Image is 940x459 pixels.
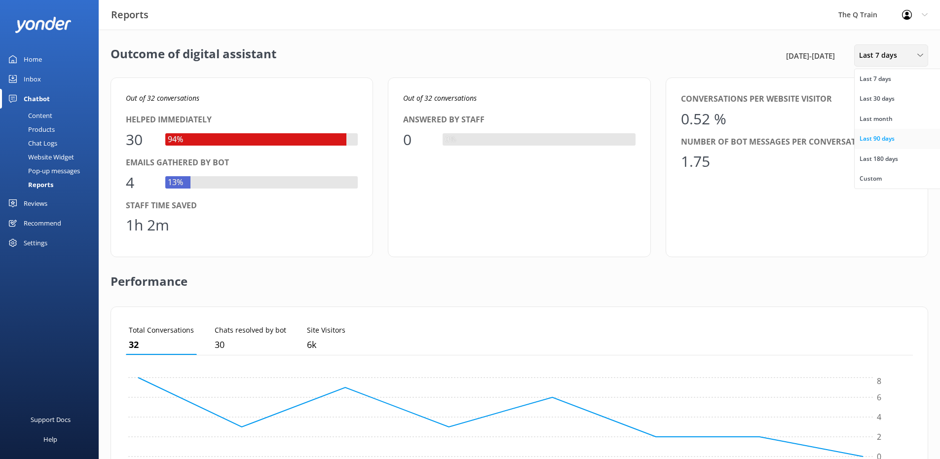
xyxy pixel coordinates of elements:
[6,150,99,164] a: Website Widget
[681,93,913,106] div: Conversations per website visitor
[307,338,345,352] p: 6,097
[443,133,458,146] div: 0%
[681,107,726,131] div: 0.52 %
[6,109,99,122] a: Content
[6,136,99,150] a: Chat Logs
[403,93,477,103] i: Out of 32 conversations
[24,213,61,233] div: Recommend
[860,114,893,124] div: Last month
[126,114,358,126] div: Helped immediately
[860,74,891,84] div: Last 7 days
[877,431,881,442] tspan: 2
[860,174,882,184] div: Custom
[307,325,345,336] p: Site Visitors
[24,69,41,89] div: Inbox
[6,150,74,164] div: Website Widget
[215,325,286,336] p: Chats resolved by bot
[111,257,188,297] h2: Performance
[129,325,194,336] p: Total Conversations
[6,164,80,178] div: Pop-up messages
[24,89,50,109] div: Chatbot
[681,136,913,149] div: Number of bot messages per conversation (avg.)
[786,50,835,62] span: [DATE] - [DATE]
[15,17,72,33] img: yonder-white-logo.png
[129,338,194,352] p: 32
[6,178,99,191] a: Reports
[6,122,55,136] div: Products
[126,93,199,103] i: Out of 32 conversations
[877,376,881,387] tspan: 8
[126,213,169,237] div: 1h 2m
[6,109,52,122] div: Content
[111,44,276,67] h2: Outcome of digital assistant
[31,410,71,429] div: Support Docs
[126,199,358,212] div: Staff time saved
[126,156,358,169] div: Emails gathered by bot
[6,122,99,136] a: Products
[111,7,149,23] h3: Reports
[126,171,155,194] div: 4
[860,134,895,144] div: Last 90 days
[24,193,47,213] div: Reviews
[215,338,286,352] p: 30
[43,429,57,449] div: Help
[877,412,881,422] tspan: 4
[859,50,903,61] span: Last 7 days
[860,154,898,164] div: Last 180 days
[6,136,57,150] div: Chat Logs
[877,392,881,403] tspan: 6
[165,176,186,189] div: 13%
[403,128,433,152] div: 0
[6,178,53,191] div: Reports
[403,114,635,126] div: Answered by staff
[126,128,155,152] div: 30
[24,49,42,69] div: Home
[860,94,895,104] div: Last 30 days
[165,133,186,146] div: 94%
[24,233,47,253] div: Settings
[681,150,711,173] div: 1.75
[6,164,99,178] a: Pop-up messages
